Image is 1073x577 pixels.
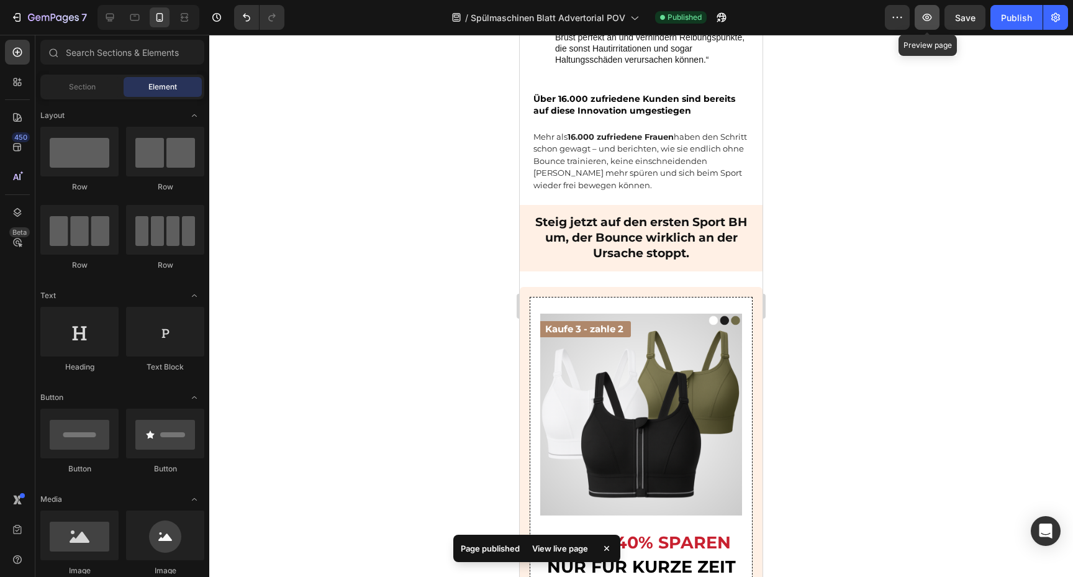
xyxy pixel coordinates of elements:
[465,11,468,24] span: /
[48,97,154,107] strong: 16.000 zufriedene Frauen
[81,10,87,25] p: 7
[126,565,204,576] div: Image
[40,494,62,505] span: Media
[20,279,222,481] img: gempages_576242576051405343-d9b0a1a3-f8ec-46ea-b359-6b219bc907d6.png
[12,132,30,142] div: 450
[1031,516,1061,546] div: Open Intercom Messenger
[126,260,204,271] div: Row
[14,58,229,81] p: Über 16.000 zufriedene Kunden sind bereits auf diese Innovation umgestiegen
[40,181,119,193] div: Row
[471,11,625,24] span: Spülmaschinen Blatt Advertorial POV
[10,180,233,226] p: Steig jetzt auf den ersten Sport BH um, der Bounce wirklich an der Ursache stoppt.
[27,522,216,542] strong: NUR FÜR KURZE ZEIT
[126,361,204,373] div: Text Block
[40,565,119,576] div: Image
[184,388,204,407] span: Toggle open
[184,286,204,306] span: Toggle open
[234,5,284,30] div: Undo/Redo
[461,542,520,555] p: Page published
[69,81,96,93] span: Section
[40,260,119,271] div: Row
[990,5,1043,30] button: Publish
[40,463,119,475] div: Button
[25,288,104,302] p: Kaufe 3 - zahle 2
[40,361,119,373] div: Heading
[668,12,702,23] span: Published
[40,392,63,403] span: Button
[944,5,985,30] button: Save
[1001,11,1032,24] div: Publish
[40,290,56,301] span: Text
[9,227,30,237] div: Beta
[126,463,204,475] div: Button
[32,497,211,518] strong: BIS ZU 40% SPAREN
[184,106,204,125] span: Toggle open
[14,96,229,157] p: Mehr als haben den Schritt schon gewagt – und berichten, wie sie endlich ohne Bounce trainieren, ...
[184,489,204,509] span: Toggle open
[126,181,204,193] div: Row
[5,5,93,30] button: 7
[955,12,976,23] span: Save
[148,81,177,93] span: Element
[525,540,595,557] div: View live page
[40,110,65,121] span: Layout
[40,40,204,65] input: Search Sections & Elements
[520,35,763,577] iframe: Design area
